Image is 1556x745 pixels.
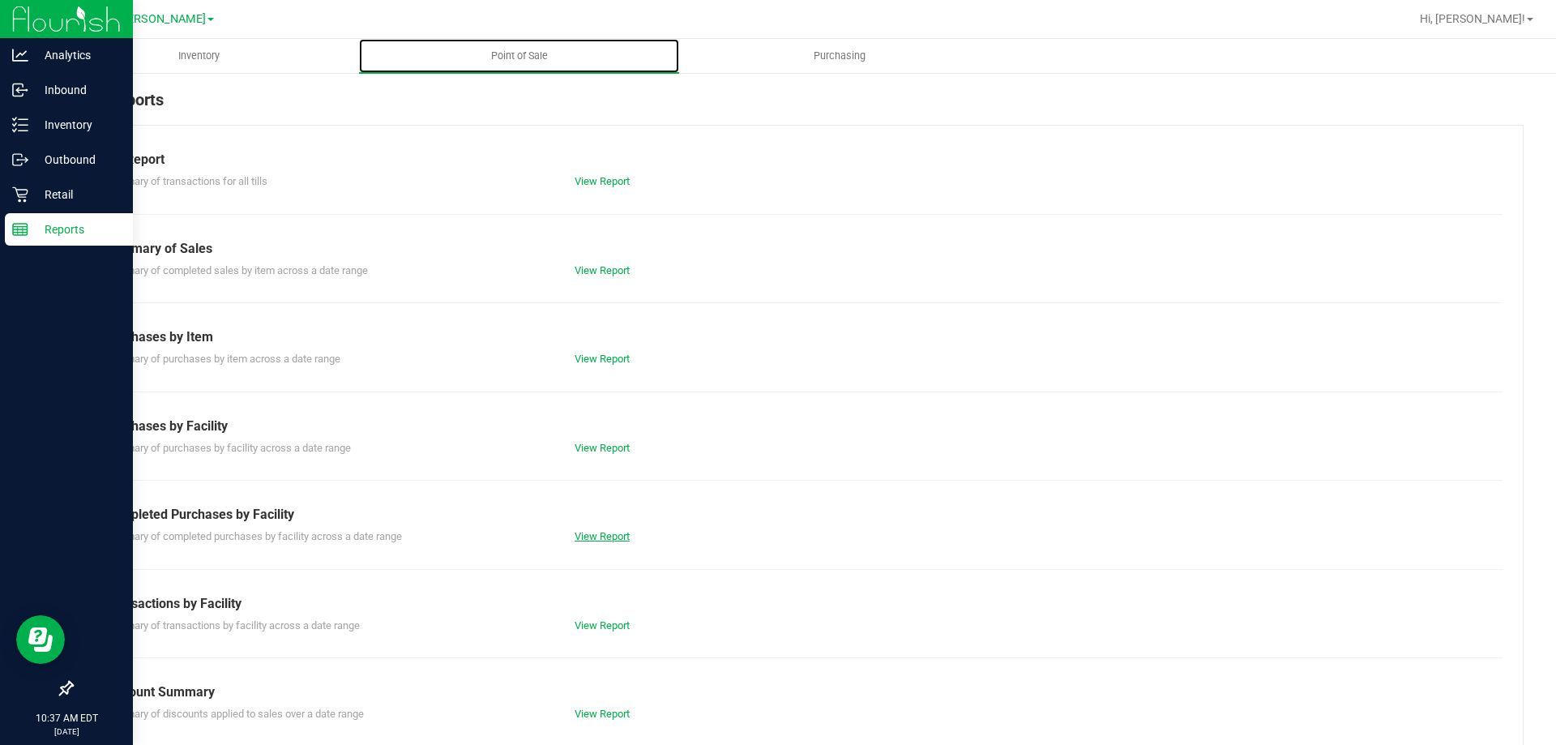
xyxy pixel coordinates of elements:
div: Purchases by Item [105,328,1490,347]
span: Summary of purchases by facility across a date range [105,442,351,454]
a: Purchasing [679,39,999,73]
a: View Report [575,353,630,365]
span: Summary of discounts applied to sales over a date range [105,708,364,720]
a: View Report [575,530,630,542]
div: Purchases by Facility [105,417,1490,436]
a: View Report [575,442,630,454]
a: Point of Sale [359,39,679,73]
div: Discount Summary [105,683,1490,702]
div: Transactions by Facility [105,594,1490,614]
p: 10:37 AM EDT [7,711,126,726]
span: Summary of completed purchases by facility across a date range [105,530,402,542]
inline-svg: Inventory [12,117,28,133]
span: Summary of transactions for all tills [105,175,267,187]
a: View Report [575,264,630,276]
a: Inventory [39,39,359,73]
iframe: Resource center [16,615,65,664]
div: Till Report [105,150,1490,169]
p: Reports [28,220,126,239]
inline-svg: Retail [12,186,28,203]
p: Inbound [28,80,126,100]
p: Outbound [28,150,126,169]
inline-svg: Outbound [12,152,28,168]
p: Retail [28,185,126,204]
span: Summary of purchases by item across a date range [105,353,340,365]
p: [DATE] [7,726,126,738]
p: Inventory [28,115,126,135]
div: Completed Purchases by Facility [105,505,1490,524]
span: [PERSON_NAME] [117,12,206,26]
inline-svg: Inbound [12,82,28,98]
span: Purchasing [792,49,887,63]
span: Summary of completed sales by item across a date range [105,264,368,276]
span: Hi, [PERSON_NAME]! [1420,12,1525,25]
inline-svg: Reports [12,221,28,238]
inline-svg: Analytics [12,47,28,63]
p: Analytics [28,45,126,65]
a: View Report [575,175,630,187]
div: Summary of Sales [105,239,1490,259]
span: Point of Sale [469,49,570,63]
div: POS Reports [71,88,1524,125]
span: Inventory [156,49,242,63]
span: Summary of transactions by facility across a date range [105,619,360,632]
a: View Report [575,619,630,632]
a: View Report [575,708,630,720]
